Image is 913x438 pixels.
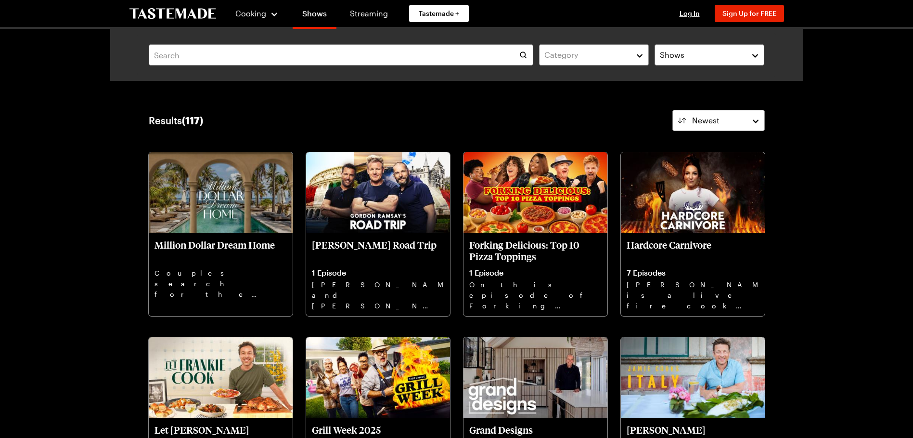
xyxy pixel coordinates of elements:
[469,268,602,278] p: 1 Episode
[463,152,607,316] a: Forking Delicious: Top 10 Pizza ToppingsForking Delicious: Top 10 Pizza Toppings1 EpisodeOn this ...
[621,337,765,418] img: Jamie Oliver Cooks Italy
[715,5,784,22] button: Sign Up for FREE
[539,44,649,66] button: Category
[680,9,700,17] span: Log In
[235,2,279,25] button: Cooking
[621,152,765,233] img: Hardcore Carnivore
[182,115,203,126] span: ( 117 )
[627,239,759,262] p: Hardcore Carnivore
[419,9,459,18] span: Tastemade +
[463,152,607,233] img: Forking Delicious: Top 10 Pizza Toppings
[149,152,293,316] a: Million Dollar Dream HomeMillion Dollar Dream HomeCouples search for the perfect luxury home. Fro...
[469,239,602,262] p: Forking Delicious: Top 10 Pizza Toppings
[469,279,602,310] p: On this episode of Forking Delicious, we're counting down your Top Ten Pizza Toppings!
[149,337,293,418] img: Let Frankie Cook
[312,268,444,278] p: 1 Episode
[409,5,469,22] a: Tastemade +
[660,49,684,61] span: Shows
[149,152,293,233] img: Million Dollar Dream Home
[129,8,216,19] a: To Tastemade Home Page
[722,9,776,17] span: Sign Up for FREE
[692,115,720,126] span: Newest
[670,9,709,18] button: Log In
[306,337,450,418] img: Grill Week 2025
[627,268,759,278] p: 7 Episodes
[149,115,203,126] div: Results
[544,49,629,61] div: Category
[293,2,336,29] a: Shows
[627,279,759,310] p: [PERSON_NAME] is a live fire cook and meat scientist traveling the country to find her favorite p...
[312,279,444,310] p: [PERSON_NAME], and [PERSON_NAME] hit the road for a wild food-filled tour of [GEOGRAPHIC_DATA], [...
[621,152,765,316] a: Hardcore CarnivoreHardcore Carnivore7 Episodes[PERSON_NAME] is a live fire cook and meat scientis...
[655,44,764,66] button: Shows
[154,268,287,299] p: Couples search for the perfect luxury home. From bowling alleys to roof-top pools, these homes ha...
[154,239,287,262] p: Million Dollar Dream Home
[306,152,450,233] img: Gordon Ramsay's Road Trip
[672,110,765,131] button: Newest
[235,9,266,18] span: Cooking
[306,152,450,316] a: Gordon Ramsay's Road Trip[PERSON_NAME] Road Trip1 Episode[PERSON_NAME], and [PERSON_NAME] hit the...
[149,44,533,66] input: Search
[463,337,607,418] img: Grand Designs
[312,239,444,262] p: [PERSON_NAME] Road Trip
